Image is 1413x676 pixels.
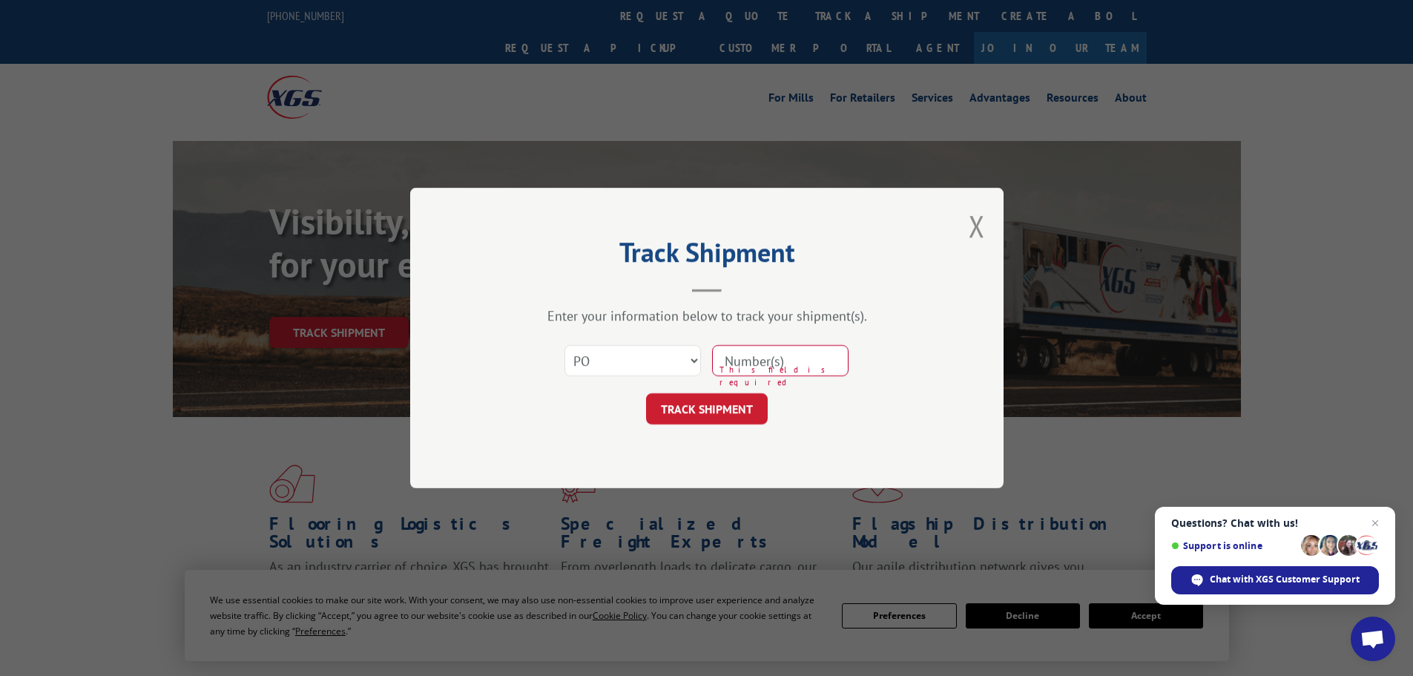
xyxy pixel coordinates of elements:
[1366,514,1384,532] span: Close chat
[484,242,929,270] h2: Track Shipment
[1210,573,1360,586] span: Chat with XGS Customer Support
[1171,540,1296,551] span: Support is online
[712,345,849,376] input: Number(s)
[1171,517,1379,529] span: Questions? Chat with us!
[1351,617,1395,661] div: Open chat
[719,364,849,388] span: This field is required
[969,206,985,246] button: Close modal
[1171,566,1379,594] div: Chat with XGS Customer Support
[484,307,929,324] div: Enter your information below to track your shipment(s).
[646,393,768,424] button: TRACK SHIPMENT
